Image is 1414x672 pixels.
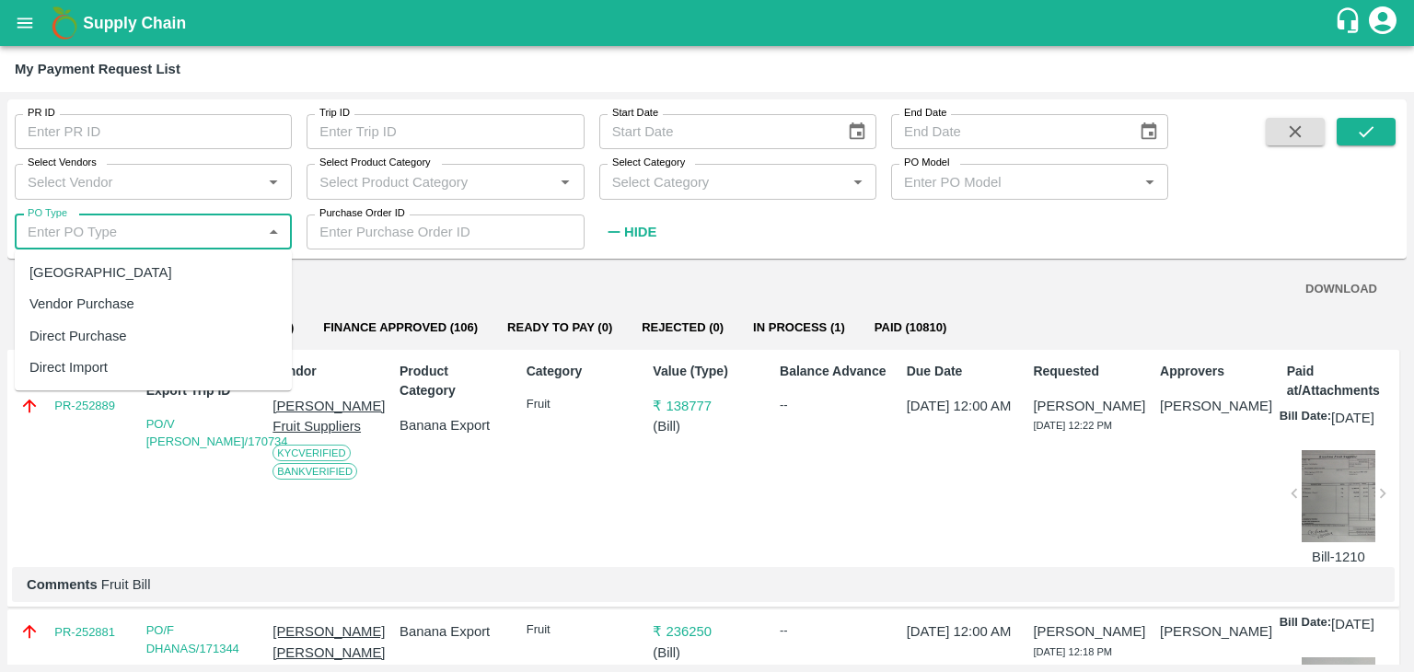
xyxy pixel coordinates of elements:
button: Choose date [840,114,875,149]
strong: Hide [624,225,656,239]
span: KYC Verified [272,445,350,461]
p: ( Bill ) [653,416,760,436]
a: Supply Chain [83,10,1334,36]
div: -- [780,396,887,414]
label: Start Date [612,106,658,121]
button: open drawer [4,2,46,44]
input: Enter PR ID [15,114,292,149]
p: Fruit [527,396,634,413]
p: [DATE] [1331,614,1374,634]
b: Supply Chain [83,14,186,32]
p: [PERSON_NAME] [1033,396,1141,416]
input: Select Category [605,169,840,193]
div: Direct Purchase [29,326,127,346]
p: [PERSON_NAME] [1033,621,1141,642]
b: Comments [27,577,98,592]
button: Open [846,169,870,193]
label: Select Vendors [28,156,97,170]
p: ₹ 236250 [653,621,760,642]
p: Paid at/Attachments [1287,362,1395,400]
input: Select Vendor [20,169,256,193]
label: PO Model [904,156,950,170]
button: Paid (10810) [860,306,962,350]
p: Approvers [1160,362,1268,381]
button: DOWNLOAD [1298,273,1385,306]
button: Choose date [1131,114,1166,149]
input: Enter Trip ID [307,114,584,149]
label: PR ID [28,106,55,121]
p: [PERSON_NAME] Fruit Suppliers [272,396,380,437]
p: Requested [1033,362,1141,381]
div: [GEOGRAPHIC_DATA] [29,262,172,283]
p: [DATE] 12:00 AM [907,621,1014,642]
p: [DATE] [1331,408,1374,428]
div: -- [780,621,887,640]
p: Product Category [400,362,507,400]
p: Fruit [527,621,634,639]
a: PO/V [PERSON_NAME]/170734 [146,417,288,449]
input: Enter PO Type [20,220,256,244]
p: Bill Date: [1280,408,1331,428]
label: Select Category [612,156,685,170]
button: Ready To Pay (0) [493,306,627,350]
a: PO/F DHANAS/171344 [146,623,239,655]
button: In Process (1) [738,306,860,350]
div: Vendor Purchase [29,294,134,314]
span: [DATE] 12:22 PM [1033,420,1112,431]
input: Start Date [599,114,832,149]
input: Enter Purchase Order ID [307,214,584,249]
div: account of current user [1366,4,1399,42]
p: [DATE] 12:00 AM [907,396,1014,416]
div: customer-support [1334,6,1366,40]
div: Direct Import [29,357,108,377]
button: Hide [599,216,662,248]
p: ( Bill ) [653,643,760,663]
label: Purchase Order ID [319,206,405,221]
p: Value (Type) [653,362,760,381]
input: Enter PO Model [897,169,1132,193]
div: My Payment Request List [15,57,180,81]
button: Open [261,169,285,193]
a: PR-252881 [54,623,115,642]
p: Fruit Bill [27,574,1380,595]
input: End Date [891,114,1124,149]
label: Select Product Category [319,156,431,170]
p: Vendor [272,362,380,381]
p: [PERSON_NAME] [PERSON_NAME] [272,621,380,663]
label: End Date [904,106,946,121]
button: Rejected (0) [627,306,738,350]
button: Open [1138,169,1162,193]
p: [PERSON_NAME] [1160,621,1268,642]
p: Banana Export [400,621,507,642]
input: Select Product Category [312,169,548,193]
label: PO Type [28,206,67,221]
label: Trip ID [319,106,350,121]
span: Bank Verified [272,463,357,480]
p: ₹ 138777 [653,396,760,416]
p: [PERSON_NAME] [1160,396,1268,416]
p: Banana Export [400,415,507,435]
span: [DATE] 12:18 PM [1033,646,1112,657]
p: Category [527,362,634,381]
p: Balance Advance [780,362,887,381]
p: Bill Date: [1280,614,1331,634]
p: Bill-1210 [1302,547,1375,567]
p: Due Date [907,362,1014,381]
img: logo [46,5,83,41]
button: Close [261,220,285,244]
a: PR-252889 [54,397,115,415]
button: Finance Approved (106) [308,306,493,350]
button: Open [553,169,577,193]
